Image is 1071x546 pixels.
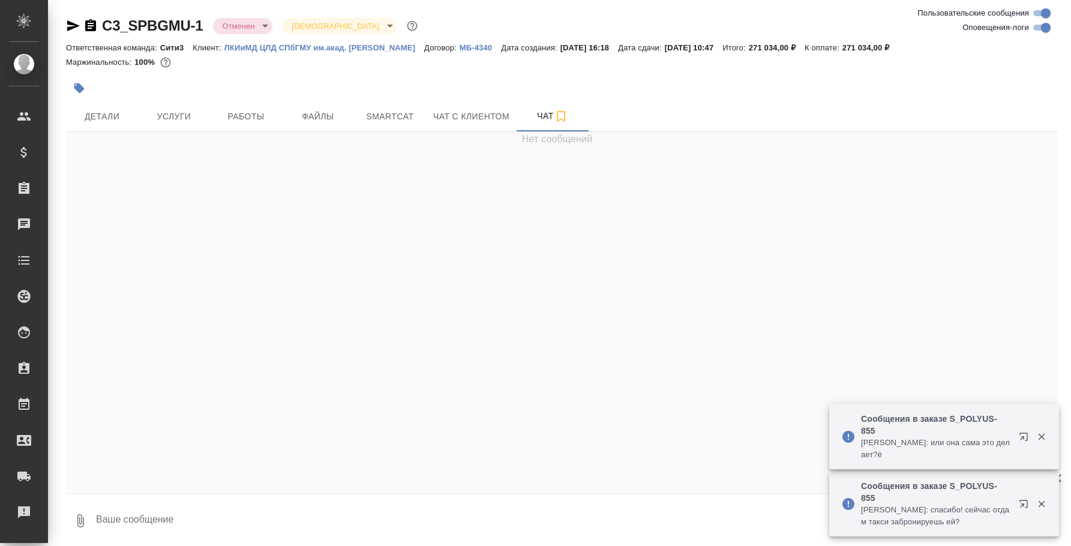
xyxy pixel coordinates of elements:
button: [DEMOGRAPHIC_DATA] [288,21,382,31]
p: Итого: [722,43,748,52]
p: [PERSON_NAME]: спасибо! сейчас отдам такси забронируешь ей? [861,504,1011,528]
p: 100% [134,58,158,67]
p: 271 034,00 ₽ [749,43,805,52]
span: Файлы [289,109,347,124]
button: Скопировать ссылку [83,19,98,33]
p: К оплате: [805,43,842,52]
span: Детали [73,109,131,124]
span: Нет сообщений [522,132,593,146]
span: Оповещения-логи [962,22,1029,34]
div: Отменен [282,18,397,34]
svg: Подписаться [554,109,568,124]
button: Доп статусы указывают на важность/срочность заказа [404,18,420,34]
span: Smartcat [361,109,419,124]
p: ЛКИиМД ЦЛД СПбГМУ им.акад. [PERSON_NAME] [224,43,425,52]
span: Чат [524,109,581,124]
p: МБ-4340 [460,43,501,52]
a: МБ-4340 [460,42,501,52]
p: Сообщения в заказе S_POLYUS-855 [861,413,1011,437]
a: ЛКИиМД ЦЛД СПбГМУ им.акад. [PERSON_NAME] [224,42,425,52]
button: Отменен [219,21,259,31]
p: [DATE] 16:18 [560,43,619,52]
p: Сити3 [160,43,193,52]
button: Добавить тэг [66,75,92,101]
p: [PERSON_NAME]: или она сама это делает?ё [861,437,1011,461]
p: Маржинальность: [66,58,134,67]
button: Открыть в новой вкладке [1012,492,1040,521]
p: [DATE] 10:47 [665,43,723,52]
p: Ответственная команда: [66,43,160,52]
button: Закрыть [1029,431,1054,442]
p: Клиент: [193,43,224,52]
span: Чат с клиентом [433,109,509,124]
p: Договор: [424,43,460,52]
button: Открыть в новой вкладке [1012,425,1040,454]
button: Скопировать ссылку для ЯМессенджера [66,19,80,33]
div: Отменен [213,18,273,34]
p: Сообщения в заказе S_POLYUS-855 [861,480,1011,504]
p: Дата создания: [501,43,560,52]
span: Пользовательские сообщения [917,7,1029,19]
span: Работы [217,109,275,124]
p: Дата сдачи: [618,43,664,52]
a: C3_SPBGMU-1 [102,17,203,34]
button: 0.00 RUB; [158,55,173,70]
button: Закрыть [1029,499,1054,509]
span: Услуги [145,109,203,124]
p: 271 034,00 ₽ [842,43,898,52]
